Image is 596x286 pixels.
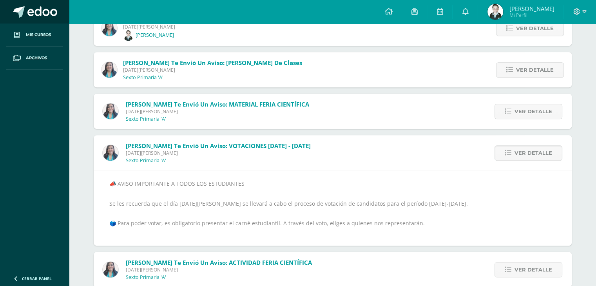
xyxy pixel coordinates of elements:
span: Ver detalle [514,262,552,277]
span: Mis cursos [26,32,51,38]
span: [DATE][PERSON_NAME] [126,150,311,156]
span: Ver detalle [514,146,552,160]
p: Sexto Primaria 'A' [123,74,163,81]
img: be92b6c484970536b82811644e40775c.png [103,262,118,277]
img: be92b6c484970536b82811644e40775c.png [103,103,118,119]
span: Mi Perfil [509,12,554,18]
span: [PERSON_NAME] te envió un aviso: MATERIAL FERIA CIENTÍFICA [126,100,309,108]
p: Sexto Primaria 'A' [126,274,166,281]
span: [PERSON_NAME] te envió un aviso: ACTIVIDAD FERIA CIENTÍFICA [126,259,312,266]
span: [PERSON_NAME] [509,5,554,13]
div: 📣 AVISO IMPORTANTE A TODOS LOS ESTUDIANTES Se les recuerda que el día [DATE][PERSON_NAME] se llev... [109,179,556,238]
span: Ver detalle [516,63,554,77]
span: Ver detalle [514,104,552,119]
p: [PERSON_NAME] [136,32,174,38]
img: 8d6cef08932c72985f1dbf136632978c.png [487,4,503,20]
span: [DATE][PERSON_NAME] [126,108,309,115]
span: [PERSON_NAME] te envió un aviso: [PERSON_NAME] de Clases [123,59,302,67]
span: Cerrar panel [22,276,52,281]
img: be92b6c484970536b82811644e40775c.png [101,62,117,78]
span: [DATE][PERSON_NAME] [123,24,316,30]
p: Sexto Primaria 'A' [126,157,166,164]
span: [DATE][PERSON_NAME] [123,67,302,73]
span: [DATE][PERSON_NAME] [126,266,312,273]
span: [PERSON_NAME] te envió un aviso: VOTACIONES [DATE] - [DATE] [126,142,311,150]
span: Ver detalle [516,21,554,36]
a: Archivos [6,47,63,70]
img: be92b6c484970536b82811644e40775c.png [103,145,118,161]
span: Archivos [26,55,47,61]
img: be92b6c484970536b82811644e40775c.png [101,20,117,36]
a: Mis cursos [6,24,63,47]
img: 2d8992b6e7336e866fdd7079ee48e9ea.png [123,30,134,41]
p: Sexto Primaria 'A' [126,116,166,122]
